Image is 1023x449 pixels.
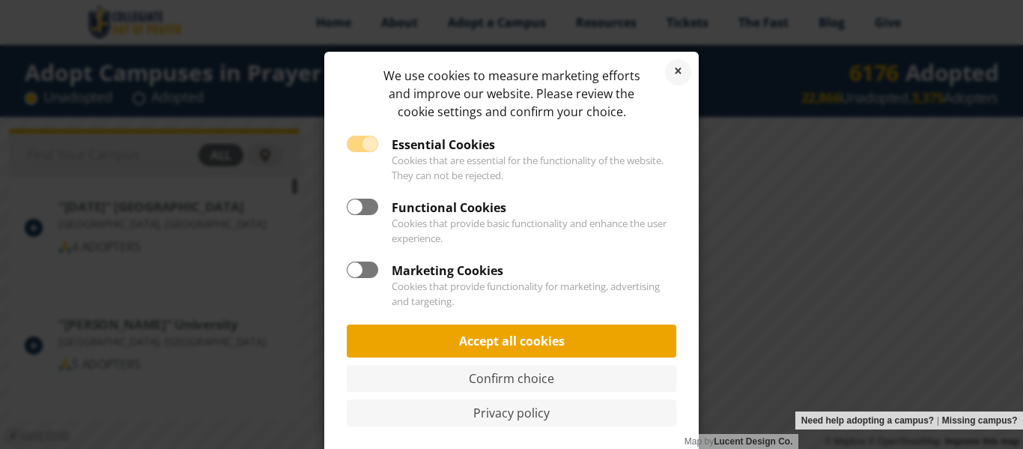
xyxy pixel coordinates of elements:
a: Missing campus? [942,412,1018,430]
a: Privacy policy [347,400,676,427]
div: Map by [679,434,798,449]
div: | [795,412,1023,430]
div: We use cookies to measure marketing efforts and improve our website. Please review the cookie set... [347,67,676,121]
p: Cookies that provide functionality for marketing, advertising and targeting. [347,280,676,310]
p: Cookies that provide basic functionality and enhance the user experience. [347,217,676,247]
a: Lucent Design Co. [714,436,792,447]
p: Cookies that are essential for the functionality of the website. They can not be rejected. [347,154,676,184]
label: Essential Cookies [347,136,495,154]
a: Need help adopting a campus? [801,412,934,430]
label: Functional Cookies [347,199,506,217]
label: Marketing Cookies [347,262,503,280]
a: Reject cookies [665,59,691,85]
a: Accept all cookies [347,325,676,358]
a: Confirm choice [347,365,676,392]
